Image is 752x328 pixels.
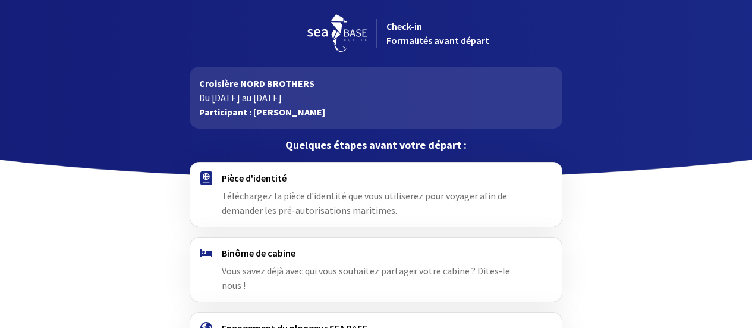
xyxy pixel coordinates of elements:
img: binome.svg [200,249,212,257]
p: Du [DATE] au [DATE] [199,90,553,105]
span: Téléchargez la pièce d'identité que vous utiliserez pour voyager afin de demander les pré-autoris... [222,190,507,216]
span: Check-in Formalités avant départ [386,20,489,46]
h4: Pièce d'identité [222,172,530,184]
h4: Binôme de cabine [222,247,530,259]
p: Participant : [PERSON_NAME] [199,105,553,119]
p: Croisière NORD BROTHERS [199,76,553,90]
p: Quelques étapes avant votre départ : [190,138,562,152]
span: Vous savez déjà avec qui vous souhaitez partager votre cabine ? Dites-le nous ! [222,265,510,291]
img: logo_seabase.svg [307,14,367,52]
img: passport.svg [200,171,212,185]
